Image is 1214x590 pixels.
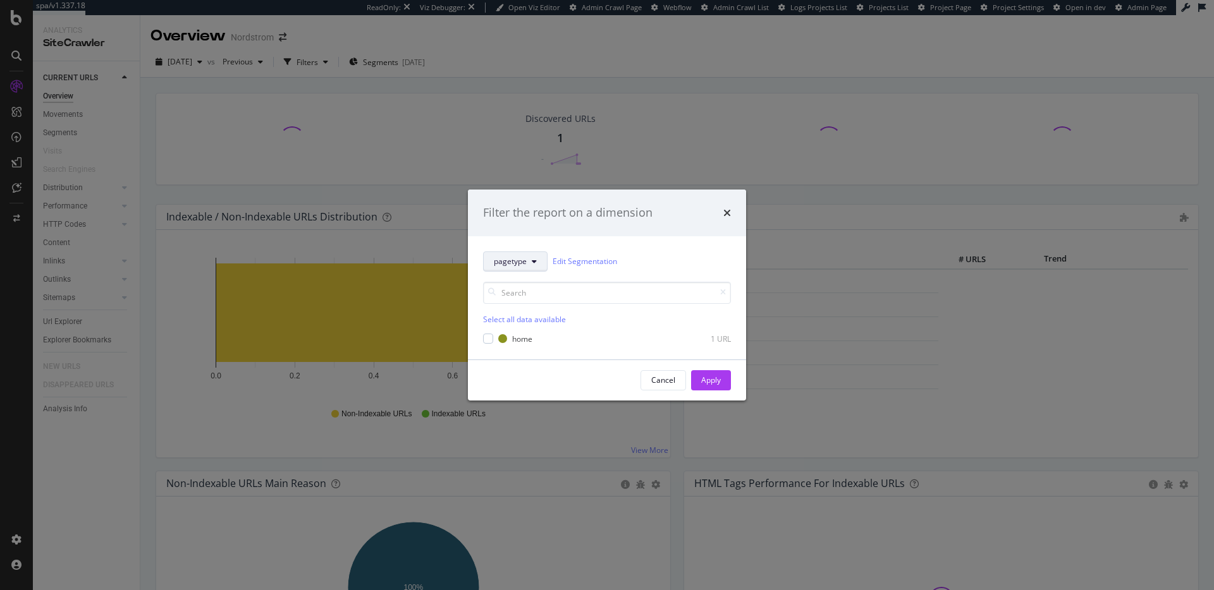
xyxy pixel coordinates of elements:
[651,375,675,385] div: Cancel
[494,256,527,267] span: pagetype
[553,255,617,268] a: Edit Segmentation
[701,375,721,385] div: Apply
[483,251,548,272] button: pagetype
[512,334,532,344] div: home
[641,370,686,390] button: Cancel
[483,314,731,325] div: Select all data available
[723,205,731,221] div: times
[483,282,731,304] input: Search
[691,370,731,390] button: Apply
[669,334,731,344] div: 1 URL
[468,190,746,400] div: modal
[483,205,653,221] div: Filter the report on a dimension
